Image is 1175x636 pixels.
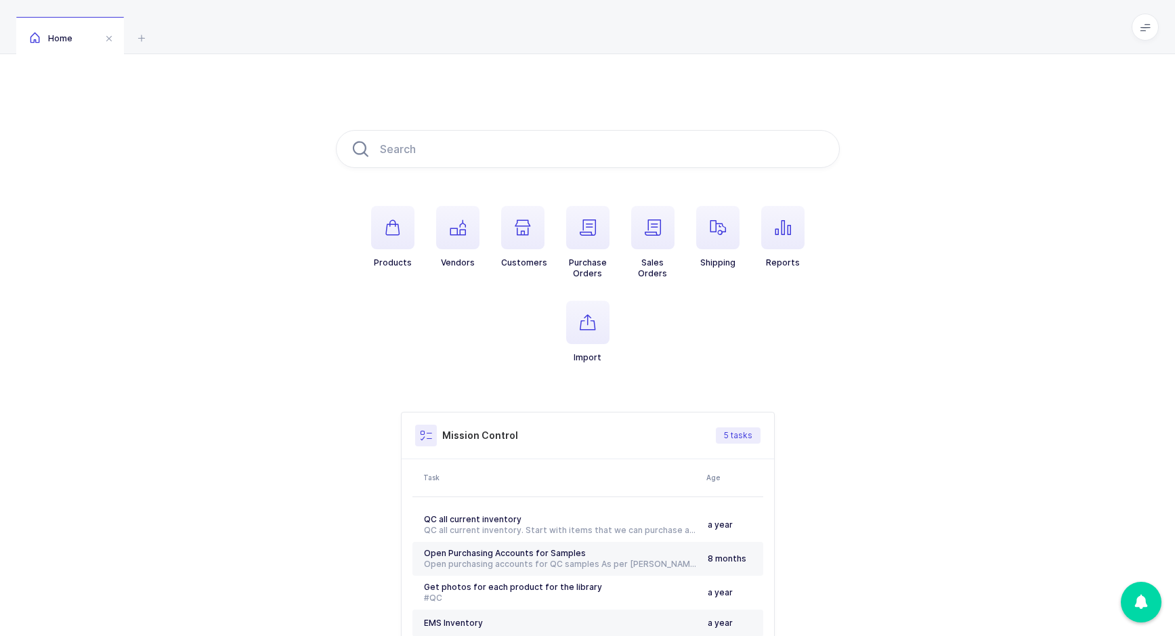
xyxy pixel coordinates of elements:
[424,548,586,558] span: Open Purchasing Accounts for Samples
[706,472,759,483] div: Age
[436,206,479,268] button: Vendors
[724,430,752,441] span: 5 tasks
[708,618,733,628] span: a year
[423,472,698,483] div: Task
[761,206,805,268] button: Reports
[424,525,697,536] div: QC all current inventory. Start with items that we can purchase a sample from Schein. #[GEOGRAPHI...
[336,130,840,168] input: Search
[442,429,518,442] h3: Mission Control
[566,301,610,363] button: Import
[424,514,521,524] span: QC all current inventory
[708,553,746,564] span: 8 months
[566,206,610,279] button: PurchaseOrders
[30,33,72,43] span: Home
[424,582,602,592] span: Get photos for each product for the library
[501,206,547,268] button: Customers
[424,618,483,628] span: EMS Inventory
[424,593,697,603] div: #QC
[371,206,414,268] button: Products
[708,520,733,530] span: a year
[708,587,733,597] span: a year
[631,206,675,279] button: SalesOrders
[696,206,740,268] button: Shipping
[424,559,697,570] div: Open purchasing accounts for QC samples As per [PERSON_NAME], we had an account with [PERSON_NAME...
